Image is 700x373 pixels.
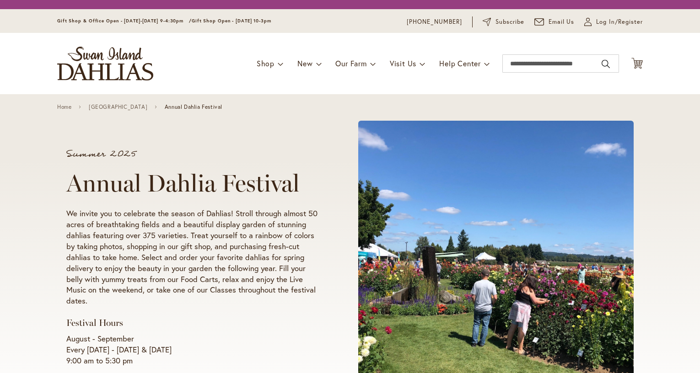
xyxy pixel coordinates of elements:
a: Log In/Register [584,17,643,27]
span: Email Us [549,17,575,27]
a: store logo [57,47,153,80]
a: Home [57,104,71,110]
h3: Festival Hours [66,317,323,329]
span: Subscribe [495,17,524,27]
span: Shop [257,59,275,68]
button: Search [602,57,610,71]
p: We invite you to celebrate the season of Dahlias! Stroll through almost 50 acres of breathtaking ... [66,208,323,307]
span: Annual Dahlia Festival [165,104,222,110]
span: Visit Us [390,59,416,68]
p: Summer 2025 [66,149,323,159]
span: Gift Shop & Office Open - [DATE]-[DATE] 9-4:30pm / [57,18,192,24]
a: [PHONE_NUMBER] [407,17,462,27]
a: Email Us [534,17,575,27]
span: New [297,59,312,68]
span: Gift Shop Open - [DATE] 10-3pm [192,18,271,24]
span: Help Center [439,59,481,68]
p: August - September Every [DATE] - [DATE] & [DATE] 9:00 am to 5:30 pm [66,333,323,366]
h1: Annual Dahlia Festival [66,170,323,197]
span: Log In/Register [596,17,643,27]
a: Subscribe [483,17,524,27]
a: [GEOGRAPHIC_DATA] [89,104,147,110]
span: Our Farm [335,59,366,68]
